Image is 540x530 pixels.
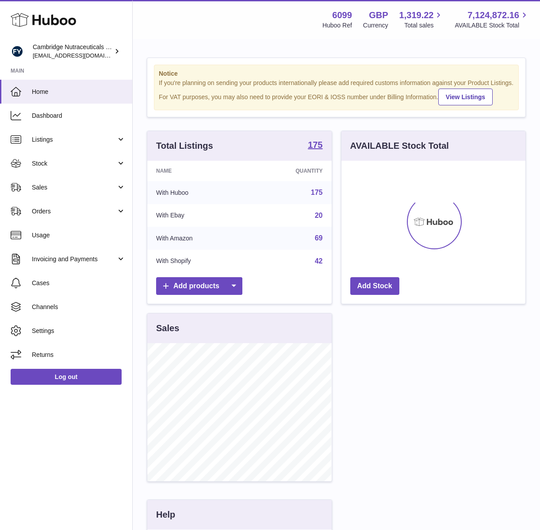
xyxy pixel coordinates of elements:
span: 1,319.22 [399,9,434,21]
a: 42 [315,257,323,265]
h3: Sales [156,322,179,334]
h3: Total Listings [156,140,213,152]
a: 20 [315,212,323,219]
span: Orders [32,207,116,216]
span: Total sales [404,21,444,30]
strong: GBP [369,9,388,21]
strong: Notice [159,70,514,78]
a: 175 [311,189,323,196]
a: 7,124,872.16 AVAILABLE Stock Total [455,9,529,30]
span: 7,124,872.16 [467,9,519,21]
a: 1,319.22 Total sales [399,9,444,30]
th: Name [147,161,248,181]
span: AVAILABLE Stock Total [455,21,529,30]
div: Cambridge Nutraceuticals Ltd [33,43,112,60]
span: Listings [32,135,116,144]
td: With Huboo [147,181,248,204]
th: Quantity [248,161,332,181]
span: Usage [32,231,126,240]
a: Add products [156,277,242,295]
td: With Shopify [147,250,248,273]
a: Log out [11,369,122,385]
a: View Listings [438,89,493,105]
span: Channels [32,303,126,311]
img: huboo@camnutra.com [11,45,24,58]
strong: 175 [308,140,322,149]
td: With Ebay [147,204,248,227]
span: Cases [32,279,126,287]
div: If you're planning on sending your products internationally please add required customs informati... [159,79,514,105]
strong: 6099 [332,9,352,21]
div: Currency [363,21,388,30]
a: 175 [308,140,322,151]
a: 69 [315,234,323,242]
div: Huboo Ref [322,21,352,30]
span: Home [32,88,126,96]
span: [EMAIL_ADDRESS][DOMAIN_NAME] [33,52,130,59]
h3: AVAILABLE Stock Total [350,140,449,152]
span: Returns [32,351,126,359]
td: With Amazon [147,227,248,250]
span: Dashboard [32,112,126,120]
h3: Help [156,509,175,521]
span: Invoicing and Payments [32,255,116,263]
span: Settings [32,327,126,335]
span: Stock [32,159,116,168]
a: Add Stock [350,277,399,295]
span: Sales [32,183,116,192]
